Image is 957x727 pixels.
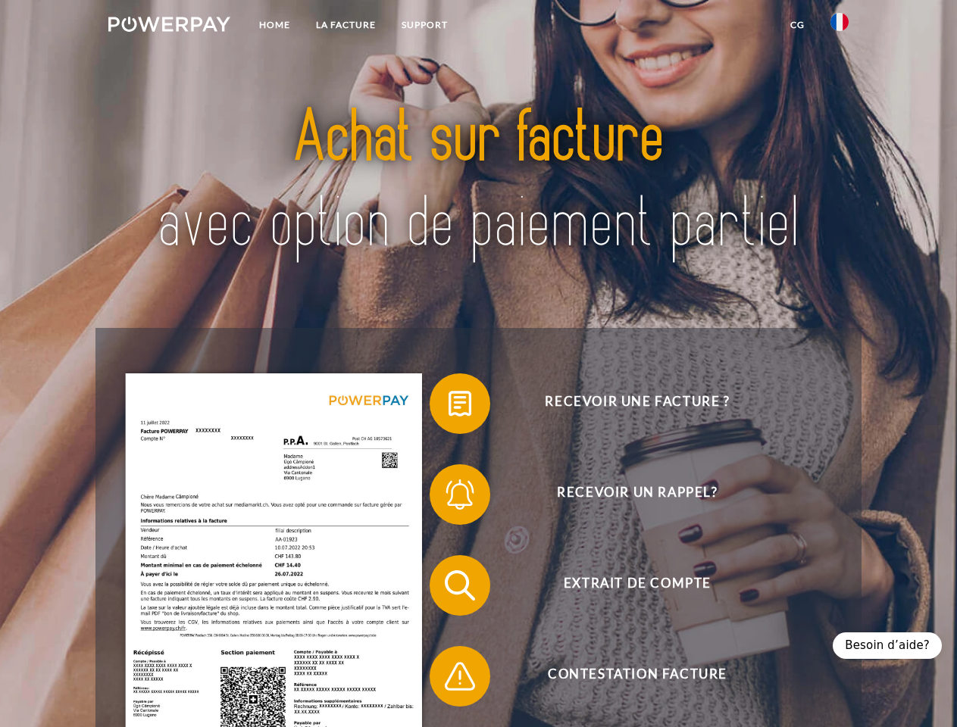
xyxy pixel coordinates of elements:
img: logo-powerpay-white.svg [108,17,230,32]
img: fr [830,13,849,31]
a: LA FACTURE [303,11,389,39]
button: Extrait de compte [430,555,824,616]
img: qb_warning.svg [441,657,479,695]
a: Support [389,11,461,39]
span: Extrait de compte [452,555,823,616]
a: CG [777,11,818,39]
span: Contestation Facture [452,646,823,707]
button: Recevoir une facture ? [430,373,824,434]
div: Besoin d’aide? [833,632,942,659]
span: Recevoir une facture ? [452,373,823,434]
img: qb_bell.svg [441,476,479,513]
span: Recevoir un rappel? [452,464,823,525]
button: Contestation Facture [430,646,824,707]
button: Recevoir un rappel? [430,464,824,525]
img: title-powerpay_fr.svg [145,73,812,290]
img: qb_bill.svg [441,385,479,423]
a: Home [246,11,303,39]
img: qb_search.svg [441,566,479,604]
